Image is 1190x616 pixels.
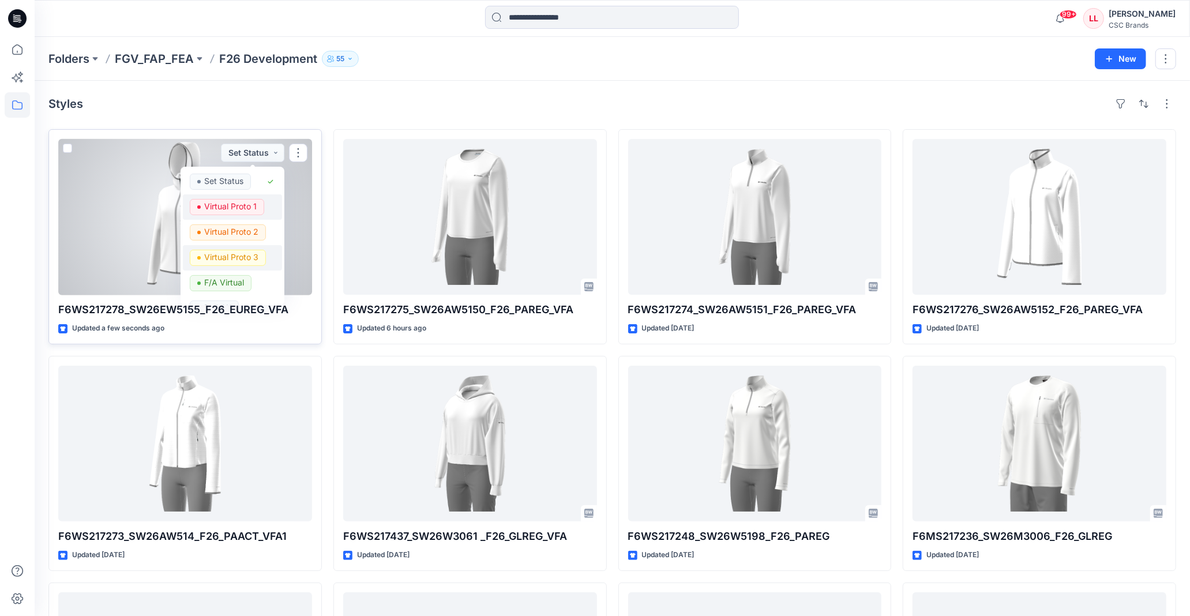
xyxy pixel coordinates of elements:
p: F26 Development [219,51,317,67]
p: 55 [336,52,344,65]
a: Folders [48,51,89,67]
p: F/A Virtual [204,275,244,290]
p: Virtual Proto 1 [204,199,257,214]
p: F6MS217236_SW26M3006_F26_GLREG [913,528,1166,544]
a: F6MS217236_SW26M3006_F26_GLREG [913,366,1166,521]
p: BLOCK [204,301,231,315]
p: Updated 6 hours ago [357,322,426,335]
p: Virtual Proto 2 [204,224,258,239]
p: Updated [DATE] [642,549,695,561]
a: F6WS217275_SW26AW5150_F26_PAREG_VFA [343,139,597,295]
a: F6WS217248_SW26W5198_F26_PAREG [628,366,882,521]
p: F6WS217437_SW26W3061 _F26_GLREG_VFA [343,528,597,544]
p: Set Status [204,174,243,189]
div: CSC Brands [1109,21,1176,29]
h4: Styles [48,97,83,111]
a: F6WS217437_SW26W3061 _F26_GLREG_VFA [343,366,597,521]
a: F6WS217274_SW26AW5151_F26_PAREG_VFA [628,139,882,295]
p: Virtual Proto 3 [204,250,258,265]
a: F6WS217273_SW26AW514_F26_PAACT_VFA1 [58,366,312,521]
p: Updated [DATE] [926,322,979,335]
p: Updated [DATE] [357,549,410,561]
a: F6WS217276_SW26AW5152_F26_PAREG_VFA [913,139,1166,295]
p: Updated [DATE] [926,549,979,561]
a: F6WS217278_SW26EW5155_F26_EUREG_VFA [58,139,312,295]
p: Updated [DATE] [642,322,695,335]
p: F6WS217275_SW26AW5150_F26_PAREG_VFA [343,302,597,318]
p: Updated [DATE] [72,549,125,561]
div: LL [1083,8,1104,29]
p: F6WS217248_SW26W5198_F26_PAREG [628,528,882,544]
span: 99+ [1060,10,1077,19]
button: New [1095,48,1146,69]
button: 55 [322,51,359,67]
p: F6WS217274_SW26AW5151_F26_PAREG_VFA [628,302,882,318]
div: [PERSON_NAME] [1109,7,1176,21]
p: F6WS217278_SW26EW5155_F26_EUREG_VFA [58,302,312,318]
p: F6WS217276_SW26AW5152_F26_PAREG_VFA [913,302,1166,318]
p: F6WS217273_SW26AW514_F26_PAACT_VFA1 [58,528,312,544]
p: Updated a few seconds ago [72,322,164,335]
a: FGV_FAP_FEA [115,51,194,67]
